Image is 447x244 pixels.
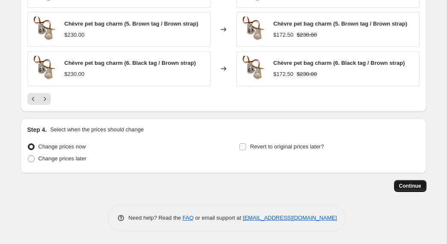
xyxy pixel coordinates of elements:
[194,215,243,221] span: or email support at
[394,180,426,192] button: Continue
[129,215,183,221] span: Need help? Read the
[27,125,47,134] h2: Step 4.
[65,20,199,27] span: Chèvre pet bag charm (5. Brown tag / Brown strap)
[250,143,324,150] span: Revert to original prices later?
[27,93,39,105] button: Previous
[50,125,144,134] p: Select when the prices should change
[32,17,58,42] img: IMG_2108_w_80x.jpg
[65,70,85,78] div: $230.00
[273,60,405,66] span: Chèvre pet bag charm (6. Black tag / Brown strap)
[65,60,196,66] span: Chèvre pet bag charm (6. Black tag / Brown strap)
[297,70,317,78] strike: $230.00
[38,155,87,162] span: Change prices later
[243,215,337,221] a: [EMAIL_ADDRESS][DOMAIN_NAME]
[182,215,194,221] a: FAQ
[273,20,408,27] span: Chèvre pet bag charm (5. Brown tag / Brown strap)
[273,70,294,78] div: $172.50
[32,56,58,81] img: IMG_2108_w_80x.jpg
[65,31,85,39] div: $230.00
[241,17,267,42] img: IMG_2108_w_80x.jpg
[39,93,51,105] button: Next
[27,93,51,105] nav: Pagination
[399,183,421,189] span: Continue
[273,31,294,39] div: $172.50
[38,143,86,150] span: Change prices now
[297,31,317,39] strike: $230.00
[241,56,267,81] img: IMG_2108_w_80x.jpg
